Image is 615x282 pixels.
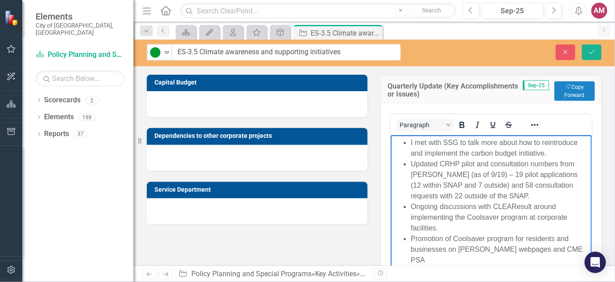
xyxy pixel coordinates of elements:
[44,95,81,105] a: Scorecards
[409,4,454,17] button: Search
[78,113,96,121] div: 198
[36,22,125,36] small: City of [GEOGRAPHIC_DATA], [GEOGRAPHIC_DATA]
[20,152,199,194] li: Our District Energy System feasibility study funding application has been screened through to the...
[591,3,607,19] button: AM
[150,47,161,58] img: Proceeding as Anticipated
[180,3,456,19] input: Search ClearPoint...
[154,186,363,193] h3: Service Department
[315,270,357,278] a: Key Activities
[554,81,595,101] button: Copy Forward
[486,119,501,131] button: Underline
[388,82,523,98] h3: Quarterly Update (Key Accomplishments or Issues)
[191,270,312,278] a: Policy Planning and Special Programs
[523,81,549,90] span: Sep-25
[454,119,469,131] button: Bold
[154,79,363,86] h3: Capital Budget
[422,7,441,14] span: Search
[527,119,542,131] button: Reveal or hide additional toolbar items
[36,71,125,86] input: Search Below...
[172,44,401,60] input: This field is required
[178,269,368,279] div: » »
[470,119,485,131] button: Italic
[154,133,363,139] h3: Dependencies to other corporate projects
[36,50,125,60] a: Policy Planning and Special Programs
[36,11,125,22] span: Elements
[73,130,88,138] div: 37
[44,129,69,139] a: Reports
[44,112,74,122] a: Elements
[400,121,443,129] span: Paragraph
[501,119,516,131] button: Strikethrough
[485,6,540,16] div: Sep-25
[85,97,99,104] div: 2
[311,28,380,39] div: ES-3.5 Climate awareness and supporting initiatives
[482,3,543,19] button: Sep-25
[4,10,20,26] img: ClearPoint Strategy
[585,252,606,273] div: Open Intercom Messenger
[396,119,454,131] button: Block Paragraph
